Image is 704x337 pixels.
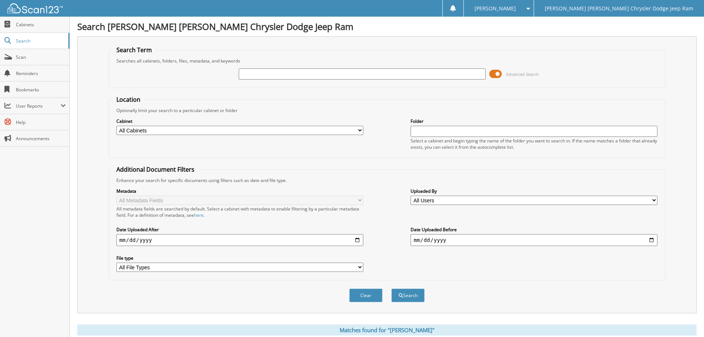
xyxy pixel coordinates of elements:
h1: Search [PERSON_NAME] [PERSON_NAME] Chrysler Dodge Jeep Ram [77,20,697,33]
span: User Reports [16,103,61,109]
legend: Search Term [113,46,156,54]
span: [PERSON_NAME] [475,6,516,11]
input: end [411,234,657,246]
label: File type [116,255,363,261]
span: [PERSON_NAME] [PERSON_NAME] Chrysler Dodge Jeep Ram [545,6,693,11]
a: here [194,212,204,218]
label: Uploaded By [411,188,657,194]
label: Date Uploaded Before [411,226,657,233]
button: Clear [349,289,382,302]
span: Search [16,38,65,44]
div: Matches found for "[PERSON_NAME]" [77,324,697,336]
legend: Location [113,95,144,104]
legend: Additional Document Filters [113,165,198,173]
div: All metadata fields are searched by default. Select a cabinet with metadata to enable filtering b... [116,206,363,218]
input: start [116,234,363,246]
span: Scan [16,54,66,60]
iframe: Chat Widget [667,301,704,337]
span: Announcements [16,135,66,142]
label: Cabinet [116,118,363,124]
div: Optionally limit your search to a particular cabinet or folder [113,107,661,114]
div: Select a cabinet and begin typing the name of the folder you want to search in. If the name match... [411,138,657,150]
div: Searches all cabinets, folders, files, metadata, and keywords [113,58,661,64]
span: Reminders [16,70,66,77]
label: Folder [411,118,657,124]
span: Cabinets [16,21,66,28]
img: scan123-logo-white.svg [7,3,63,13]
label: Date Uploaded After [116,226,363,233]
span: Advanced Search [506,71,539,77]
span: Bookmarks [16,87,66,93]
button: Search [391,289,425,302]
div: Enhance your search for specific documents using filters such as date and file type. [113,177,661,183]
label: Metadata [116,188,363,194]
span: Help [16,119,66,125]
